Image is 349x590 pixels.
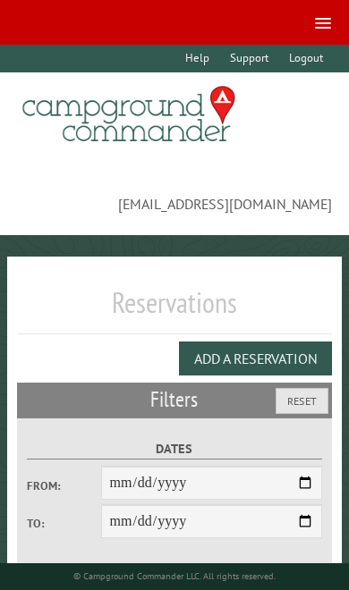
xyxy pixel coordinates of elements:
button: Reset [276,388,328,414]
button: Add a Reservation [179,341,332,375]
a: Logout [280,45,331,72]
label: Dates [27,439,322,459]
label: To: [27,515,100,532]
span: [EMAIL_ADDRESS][DOMAIN_NAME] [17,164,331,214]
small: © Campground Commander LLC. All rights reserved. [73,570,276,582]
img: Campground Commander [17,80,241,149]
h2: Filters [17,383,331,417]
label: From: [27,477,100,494]
h1: Reservations [17,285,331,334]
a: Support [221,45,277,72]
a: Help [176,45,217,72]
